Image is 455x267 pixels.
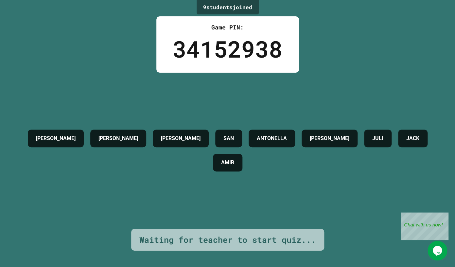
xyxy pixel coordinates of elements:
h4: JULI [372,134,383,142]
h4: SAN [223,134,234,142]
div: Waiting for teacher to start quiz... [139,234,316,246]
iframe: chat widget [401,212,448,240]
div: Game PIN: [173,23,283,32]
h4: [PERSON_NAME] [310,134,349,142]
iframe: chat widget [428,241,448,260]
h4: AMIR [221,159,234,167]
h4: JACK [406,134,419,142]
h4: [PERSON_NAME] [98,134,138,142]
h4: [PERSON_NAME] [161,134,201,142]
h4: ANTONELLA [257,134,287,142]
div: 34152938 [173,32,283,66]
h4: [PERSON_NAME] [36,134,76,142]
